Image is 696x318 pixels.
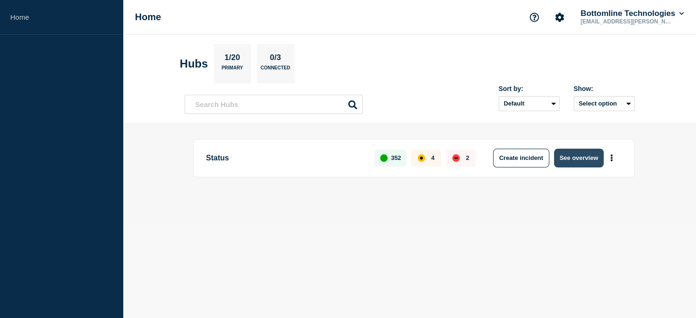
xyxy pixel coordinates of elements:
div: Sort by: [499,85,560,92]
button: Bottomline Technologies [579,9,686,18]
input: Search Hubs [185,95,363,114]
h1: Home [135,12,161,23]
button: Create incident [493,149,549,167]
div: affected [418,154,425,162]
button: Support [524,8,544,27]
p: 1/20 [221,53,243,65]
div: Show: [574,85,635,92]
p: Primary [222,65,243,75]
p: 4 [431,154,434,161]
h2: Hubs [180,57,208,70]
p: 2 [466,154,469,161]
button: Select option [574,96,635,111]
div: down [452,154,460,162]
button: See overview [554,149,604,167]
p: 0/3 [266,53,284,65]
div: up [380,154,388,162]
button: Account settings [550,8,569,27]
p: Status [206,149,364,167]
p: 352 [391,154,401,161]
button: More actions [606,149,618,167]
p: [EMAIL_ADDRESS][PERSON_NAME][DOMAIN_NAME] [579,18,676,25]
p: Connected [261,65,290,75]
select: Sort by [499,96,560,111]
